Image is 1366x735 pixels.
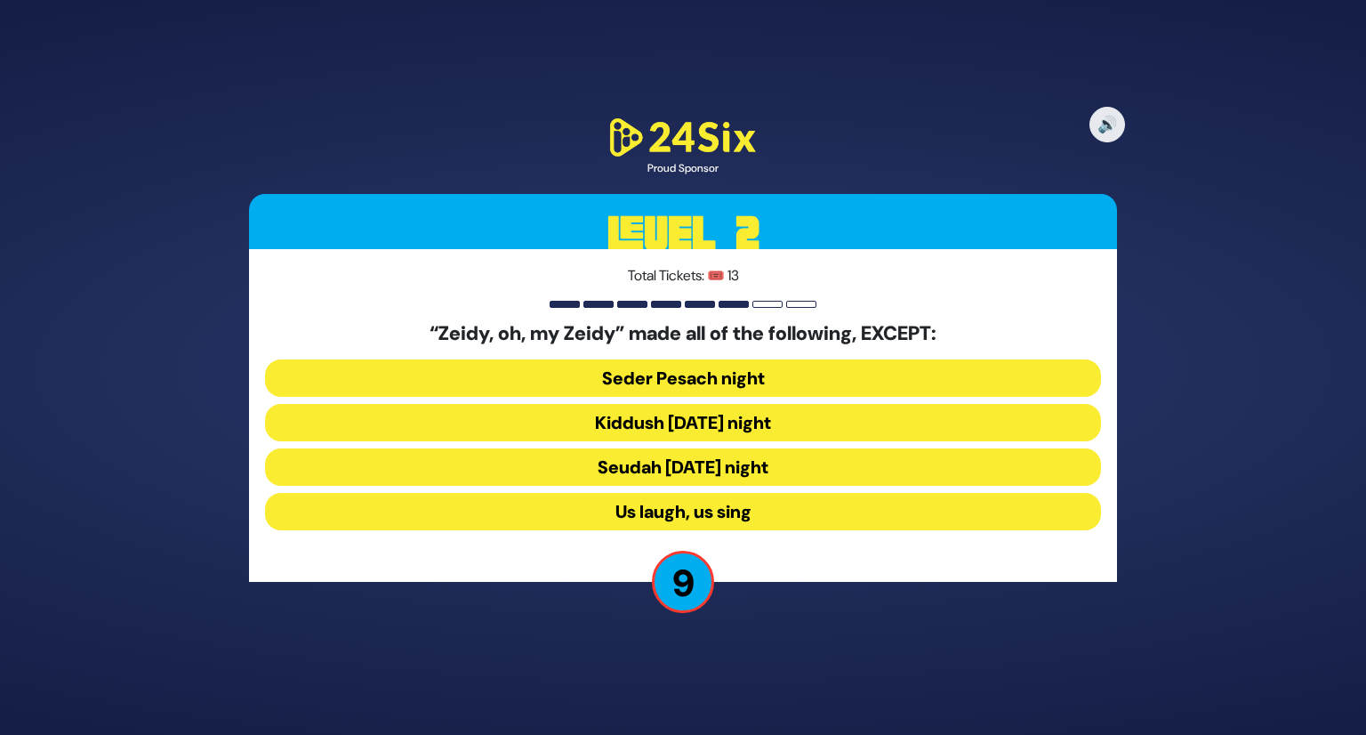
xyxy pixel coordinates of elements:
[265,359,1101,397] button: Seder Pesach night
[1089,107,1125,142] button: 🔊
[265,265,1101,287] p: Total Tickets: 🎟️ 13
[265,322,1101,345] h5: “Zeidy, oh, my Zeidy” made all of the following, EXCEPT:
[603,115,763,160] img: 24Six
[603,160,763,176] div: Proud Sponsor
[249,194,1117,274] h3: Level 2
[265,404,1101,441] button: Kiddush [DATE] night
[652,551,714,613] p: 9
[265,448,1101,486] button: Seudah [DATE] night
[265,493,1101,530] button: Us laugh, us sing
